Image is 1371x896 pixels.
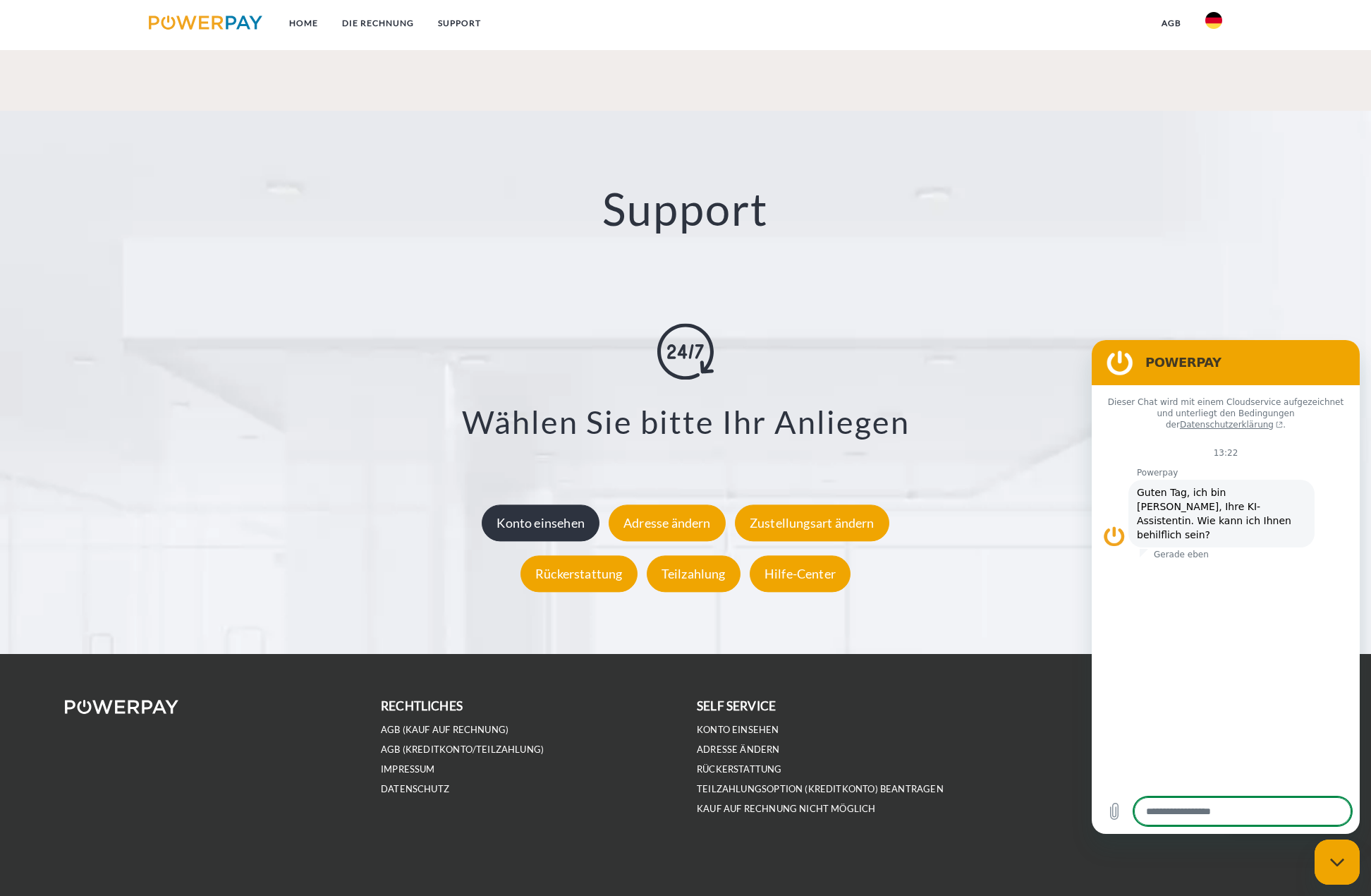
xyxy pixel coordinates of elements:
[697,803,876,815] a: Kauf auf Rechnung nicht möglich
[1315,840,1360,885] iframe: Schaltfläche zum Öffnen des Messaging-Fensters; Konversation läuft
[1150,11,1193,36] a: agb
[750,555,851,592] div: Hilfe-Center
[697,698,776,713] b: self service
[65,700,178,714] img: logo-powerpay-white.svg
[746,566,854,581] a: Hilfe-Center
[647,555,741,592] div: Teilzahlung
[517,566,641,581] a: Rückerstattung
[605,515,729,531] a: Adresse ändern
[330,11,426,36] a: DIE RECHNUNG
[697,783,944,795] a: Teilzahlungsoption (KREDITKONTO) beantragen
[697,744,780,756] a: Adresse ändern
[697,724,779,736] a: Konto einsehen
[426,11,493,36] a: SUPPORT
[657,323,714,380] img: online-shopping.svg
[482,504,599,541] div: Konto einsehen
[1092,340,1360,834] iframe: Messaging-Fenster
[520,555,638,592] div: Rückerstattung
[731,515,893,531] a: Zustellungsart ändern
[381,698,463,713] b: rechtliches
[381,744,544,756] a: AGB (Kreditkonto/Teilzahlung)
[478,515,603,531] a: Konto einsehen
[277,11,330,36] a: Home
[149,16,262,30] img: logo-powerpay.svg
[697,763,782,775] a: Rückerstattung
[86,402,1285,442] h3: Wählen Sie bitte Ihr Anliegen
[609,504,726,541] div: Adresse ändern
[1205,12,1222,29] img: de
[68,181,1303,237] h2: Support
[381,763,435,775] a: IMPRESSUM
[643,566,744,581] a: Teilzahlung
[381,724,508,736] a: AGB (Kauf auf Rechnung)
[735,504,889,541] div: Zustellungsart ändern
[381,783,449,795] a: DATENSCHUTZ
